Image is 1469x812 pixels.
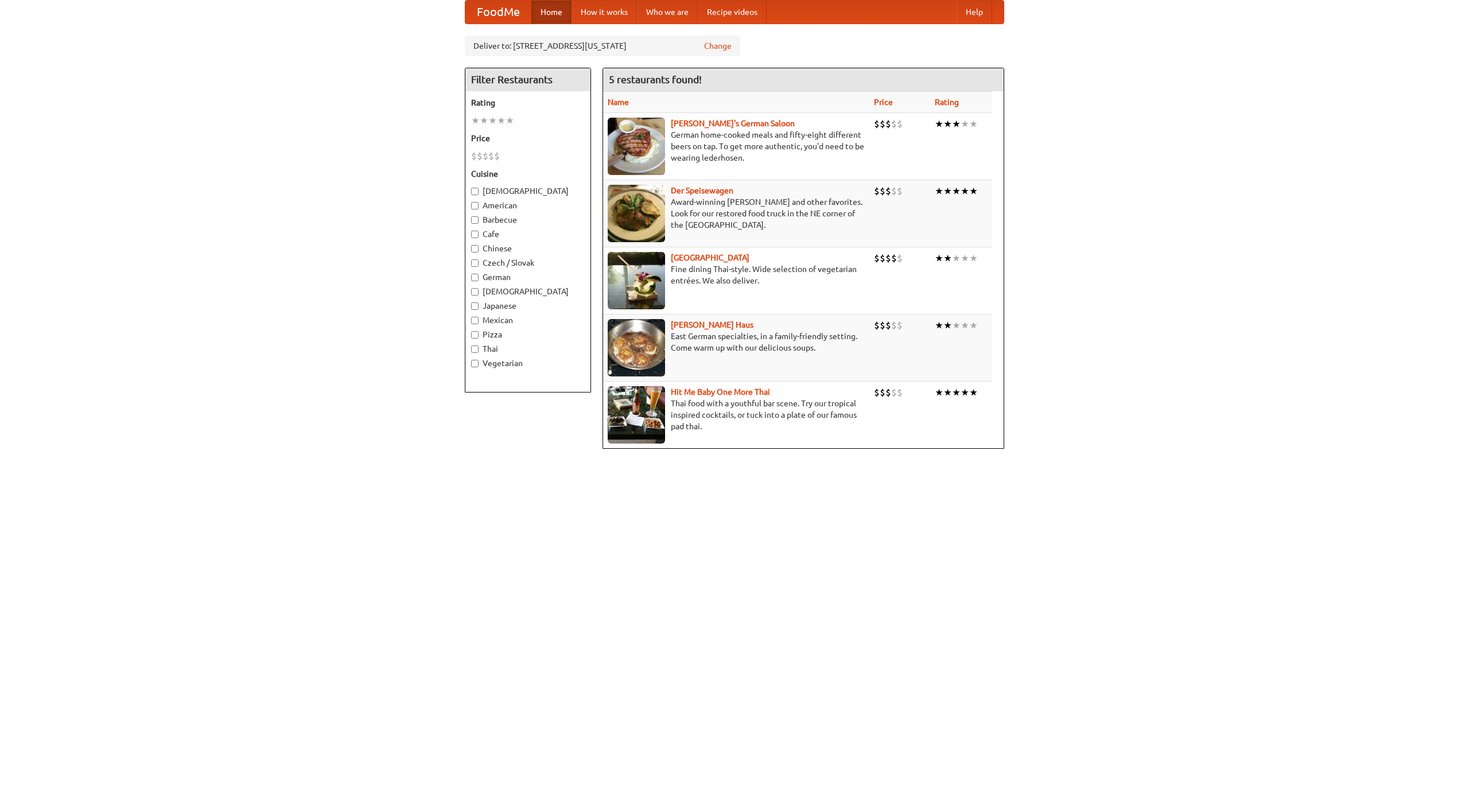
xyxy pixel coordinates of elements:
p: Fine dining Thai-style. Wide selection of vegetarian entrées. We also deliver. [608,263,865,286]
li: $ [897,118,903,130]
li: ★ [935,319,943,332]
li: $ [891,252,897,265]
input: Barbecue [471,216,479,224]
ng-pluralize: 5 restaurants found! [609,74,702,85]
li: $ [874,185,880,197]
input: Pizza [471,331,479,339]
input: Cafe [471,231,479,238]
p: Award-winning [PERSON_NAME] and other favorites. Look for our restored food truck in the NE corne... [608,196,865,231]
li: ★ [961,319,969,332]
li: ★ [935,386,943,399]
h5: Rating [471,97,585,108]
a: Price [874,98,893,107]
a: Home [531,1,572,24]
li: $ [897,386,903,399]
p: German home-cooked meals and fifty-eight different beers on tap. To get more authentic, you'd nee... [608,129,865,164]
li: $ [880,252,885,265]
label: Cafe [471,228,585,240]
li: $ [885,118,891,130]
a: [PERSON_NAME]'s German Saloon [671,119,795,128]
label: Pizza [471,329,585,340]
li: $ [874,386,880,399]
input: [DEMOGRAPHIC_DATA] [471,288,479,296]
img: speisewagen.jpg [608,185,665,242]
li: $ [874,252,880,265]
li: ★ [969,118,978,130]
li: $ [880,118,885,130]
a: Hit Me Baby One More Thai [671,387,770,397]
a: Recipe videos [698,1,767,24]
li: $ [874,319,880,332]
img: babythai.jpg [608,386,665,444]
h4: Filter Restaurants [465,68,590,91]
a: FoodMe [465,1,531,24]
li: $ [880,185,885,197]
li: ★ [952,252,961,265]
li: ★ [943,386,952,399]
input: Japanese [471,302,479,310]
li: $ [874,118,880,130]
input: American [471,202,479,209]
li: ★ [943,252,952,265]
li: $ [885,386,891,399]
a: How it works [572,1,637,24]
a: Name [608,98,629,107]
label: Vegetarian [471,358,585,369]
li: ★ [943,319,952,332]
li: ★ [961,118,969,130]
li: $ [897,319,903,332]
li: $ [897,252,903,265]
a: Who we are [637,1,698,24]
label: Thai [471,343,585,355]
li: $ [897,185,903,197]
a: Der Speisewagen [671,186,733,195]
a: [GEOGRAPHIC_DATA] [671,253,749,262]
li: ★ [961,185,969,197]
input: German [471,274,479,281]
a: Rating [935,98,959,107]
label: [DEMOGRAPHIC_DATA] [471,185,585,197]
img: satay.jpg [608,252,665,309]
li: ★ [506,114,514,127]
li: $ [880,386,885,399]
label: [DEMOGRAPHIC_DATA] [471,286,585,297]
li: $ [891,118,897,130]
li: $ [471,150,477,162]
label: Mexican [471,314,585,326]
input: [DEMOGRAPHIC_DATA] [471,188,479,195]
input: Czech / Slovak [471,259,479,267]
a: Change [704,40,732,52]
li: ★ [935,118,943,130]
h5: Price [471,133,585,144]
li: ★ [961,386,969,399]
li: ★ [969,185,978,197]
input: Vegetarian [471,360,479,367]
li: $ [488,150,494,162]
li: ★ [969,386,978,399]
li: ★ [969,252,978,265]
p: East German specialties, in a family-friendly setting. Come warm up with our delicious soups. [608,331,865,353]
li: $ [891,386,897,399]
label: American [471,200,585,211]
li: ★ [497,114,506,127]
li: ★ [952,118,961,130]
li: ★ [943,118,952,130]
label: Japanese [471,300,585,312]
div: Deliver to: [STREET_ADDRESS][US_STATE] [465,36,740,56]
li: $ [891,319,897,332]
label: Barbecue [471,214,585,226]
label: Czech / Slovak [471,257,585,269]
h5: Cuisine [471,168,585,180]
li: ★ [488,114,497,127]
li: ★ [952,319,961,332]
li: ★ [935,185,943,197]
a: [PERSON_NAME] Haus [671,320,753,329]
li: ★ [952,185,961,197]
label: Chinese [471,243,585,254]
li: $ [885,319,891,332]
li: $ [477,150,483,162]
